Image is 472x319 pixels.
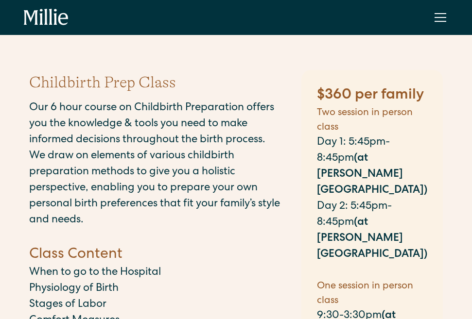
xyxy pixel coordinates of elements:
p: Our 6 hour course on Childbirth Preparation offers you the knowledge & tools you need to make inf... [29,101,292,149]
strong: (at [PERSON_NAME][GEOGRAPHIC_DATA]) [317,153,427,196]
p: Day 2: 5:45pm-8:45pm [317,199,427,263]
h4: Class Content [29,245,292,265]
strong: (at [PERSON_NAME][GEOGRAPHIC_DATA]) [317,218,427,260]
p: We draw on elements of various childbirth preparation methods to give you a holistic perspective,... [29,149,292,229]
p: Physiology of Birth [29,281,292,297]
p: ‍ [29,229,292,245]
p: Day 1: 5:45pm-8:45pm [317,135,427,199]
p: ‍ [317,263,427,279]
p: When to go to the Hospital [29,265,292,281]
strong: $360 per family [317,88,424,103]
div: menu [429,6,448,29]
a: home [24,9,69,26]
h1: Childbirth Prep Class [29,72,176,93]
p: Stages of Labor [29,297,292,313]
h5: Two session in person class [317,106,427,135]
h5: One session in person class [317,279,427,308]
